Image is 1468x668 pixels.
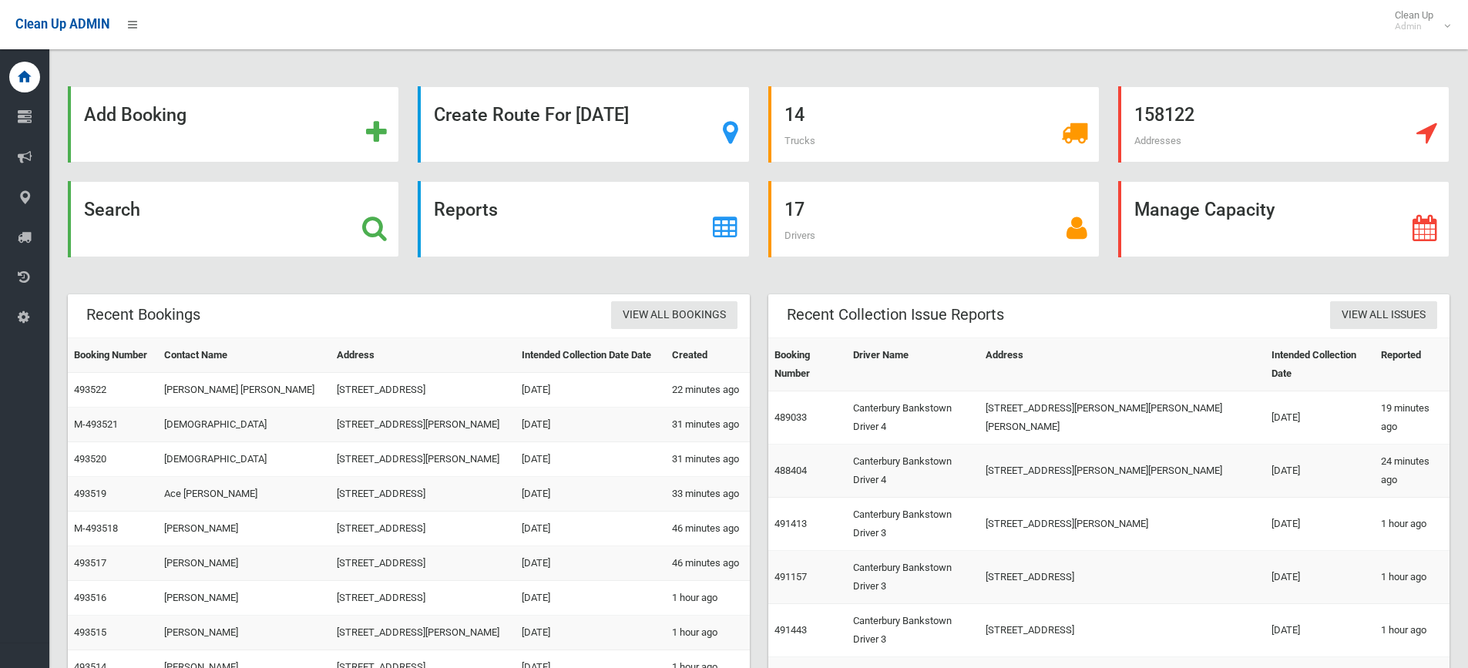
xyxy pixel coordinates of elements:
td: 31 minutes ago [666,408,750,442]
td: [PERSON_NAME] [158,512,330,546]
td: [DATE] [516,512,666,546]
td: [STREET_ADDRESS] [979,551,1265,604]
td: [DATE] [1265,445,1374,498]
small: Admin [1395,21,1433,32]
td: [STREET_ADDRESS][PERSON_NAME] [331,408,516,442]
strong: 158122 [1134,104,1194,126]
td: [DEMOGRAPHIC_DATA] [158,442,330,477]
a: 493515 [74,626,106,638]
a: 158122 Addresses [1118,86,1450,163]
a: M-493521 [74,418,118,430]
td: [DATE] [1265,604,1374,657]
a: Create Route For [DATE] [418,86,749,163]
a: 493522 [74,384,106,395]
td: [STREET_ADDRESS][PERSON_NAME] [331,442,516,477]
td: 46 minutes ago [666,512,750,546]
td: [PERSON_NAME] [158,581,330,616]
td: 1 hour ago [1375,498,1450,551]
td: 24 minutes ago [1375,445,1450,498]
span: Drivers [784,230,815,241]
td: Canterbury Bankstown Driver 3 [847,604,979,657]
a: 491443 [774,624,807,636]
td: [PERSON_NAME] [PERSON_NAME] [158,373,330,408]
td: Canterbury Bankstown Driver 3 [847,498,979,551]
a: M-493518 [74,522,118,534]
td: 31 minutes ago [666,442,750,477]
td: [DATE] [516,477,666,512]
td: [STREET_ADDRESS][PERSON_NAME][PERSON_NAME] [979,445,1265,498]
a: 493516 [74,592,106,603]
td: 1 hour ago [1375,604,1450,657]
td: [DATE] [516,546,666,581]
th: Address [979,338,1265,391]
td: [STREET_ADDRESS][PERSON_NAME] [979,498,1265,551]
td: 19 minutes ago [1375,391,1450,445]
strong: Create Route For [DATE] [434,104,629,126]
td: [PERSON_NAME] [158,546,330,581]
td: 1 hour ago [666,581,750,616]
td: 1 hour ago [666,616,750,650]
td: [STREET_ADDRESS] [331,512,516,546]
th: Intended Collection Date Date [516,338,666,373]
td: [DATE] [516,581,666,616]
span: Clean Up ADMIN [15,17,109,32]
td: [DATE] [1265,551,1374,604]
th: Driver Name [847,338,979,391]
a: 14 Trucks [768,86,1100,163]
td: 46 minutes ago [666,546,750,581]
a: 489033 [774,411,807,423]
td: [DATE] [516,373,666,408]
td: Ace [PERSON_NAME] [158,477,330,512]
th: Booking Number [768,338,848,391]
span: Clean Up [1387,9,1449,32]
th: Reported [1375,338,1450,391]
a: 491157 [774,571,807,582]
td: [STREET_ADDRESS] [331,477,516,512]
strong: 17 [784,199,805,220]
a: Manage Capacity [1118,181,1450,257]
strong: Add Booking [84,104,186,126]
strong: 14 [784,104,805,126]
td: [STREET_ADDRESS][PERSON_NAME] [331,616,516,650]
th: Created [666,338,750,373]
td: Canterbury Bankstown Driver 3 [847,551,979,604]
td: [DATE] [516,442,666,477]
span: Trucks [784,135,815,146]
strong: Reports [434,199,498,220]
td: [PERSON_NAME] [158,616,330,650]
td: [STREET_ADDRESS] [331,546,516,581]
a: 17 Drivers [768,181,1100,257]
td: [DATE] [1265,498,1374,551]
strong: Search [84,199,140,220]
td: [STREET_ADDRESS][PERSON_NAME][PERSON_NAME][PERSON_NAME] [979,391,1265,445]
td: [STREET_ADDRESS] [979,604,1265,657]
span: Addresses [1134,135,1181,146]
a: View All Bookings [611,301,737,330]
td: 33 minutes ago [666,477,750,512]
td: [DEMOGRAPHIC_DATA] [158,408,330,442]
td: [STREET_ADDRESS] [331,373,516,408]
th: Address [331,338,516,373]
td: [STREET_ADDRESS] [331,581,516,616]
header: Recent Collection Issue Reports [768,300,1023,330]
a: 493519 [74,488,106,499]
a: View All Issues [1330,301,1437,330]
a: 493520 [74,453,106,465]
a: Add Booking [68,86,399,163]
td: 1 hour ago [1375,551,1450,604]
td: 22 minutes ago [666,373,750,408]
td: Canterbury Bankstown Driver 4 [847,445,979,498]
td: [DATE] [516,616,666,650]
header: Recent Bookings [68,300,219,330]
th: Intended Collection Date [1265,338,1374,391]
th: Booking Number [68,338,158,373]
strong: Manage Capacity [1134,199,1275,220]
th: Contact Name [158,338,330,373]
a: Search [68,181,399,257]
a: 493517 [74,557,106,569]
a: 491413 [774,518,807,529]
td: [DATE] [516,408,666,442]
a: 488404 [774,465,807,476]
td: [DATE] [1265,391,1374,445]
a: Reports [418,181,749,257]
